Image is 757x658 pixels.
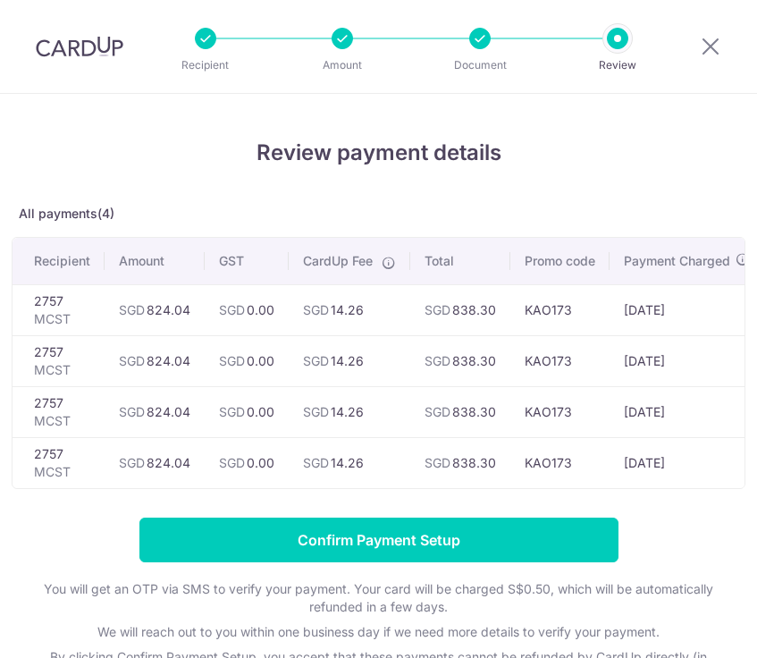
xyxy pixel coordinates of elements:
[510,437,610,488] td: KAO173
[119,302,145,317] span: SGD
[425,353,450,368] span: SGD
[13,335,105,386] td: 2757
[510,238,610,284] th: Promo code
[205,238,289,284] th: GST
[13,284,105,335] td: 2757
[289,437,410,488] td: 14.26
[410,238,510,284] th: Total
[219,302,245,317] span: SGD
[410,335,510,386] td: 838.30
[105,238,205,284] th: Amount
[568,56,668,74] p: Review
[12,205,745,223] p: All payments(4)
[21,580,736,616] p: You will get an OTP via SMS to verify your payment. Your card will be charged S$0.50, which will ...
[119,455,145,470] span: SGD
[12,137,745,169] h4: Review payment details
[303,455,329,470] span: SGD
[430,56,530,74] p: Document
[34,361,90,379] p: MCST
[425,302,450,317] span: SGD
[292,56,392,74] p: Amount
[36,36,123,57] img: CardUp
[34,310,90,328] p: MCST
[510,386,610,437] td: KAO173
[156,56,256,74] p: Recipient
[139,518,618,562] input: Confirm Payment Setup
[410,284,510,335] td: 838.30
[425,455,450,470] span: SGD
[289,386,410,437] td: 14.26
[410,437,510,488] td: 838.30
[105,437,205,488] td: 824.04
[289,284,410,335] td: 14.26
[21,623,736,641] p: We will reach out to you within one business day if we need more details to verify your payment.
[303,404,329,419] span: SGD
[13,437,105,488] td: 2757
[13,386,105,437] td: 2757
[105,335,205,386] td: 824.04
[303,252,373,270] span: CardUp Fee
[34,463,90,481] p: MCST
[219,455,245,470] span: SGD
[205,386,289,437] td: 0.00
[303,353,329,368] span: SGD
[425,404,450,419] span: SGD
[119,404,145,419] span: SGD
[34,412,90,430] p: MCST
[13,238,105,284] th: Recipient
[105,284,205,335] td: 824.04
[510,335,610,386] td: KAO173
[410,386,510,437] td: 838.30
[119,353,145,368] span: SGD
[289,335,410,386] td: 14.26
[205,284,289,335] td: 0.00
[624,252,730,270] span: Payment Charged
[205,437,289,488] td: 0.00
[105,386,205,437] td: 824.04
[205,335,289,386] td: 0.00
[510,284,610,335] td: KAO173
[219,353,245,368] span: SGD
[219,404,245,419] span: SGD
[303,302,329,317] span: SGD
